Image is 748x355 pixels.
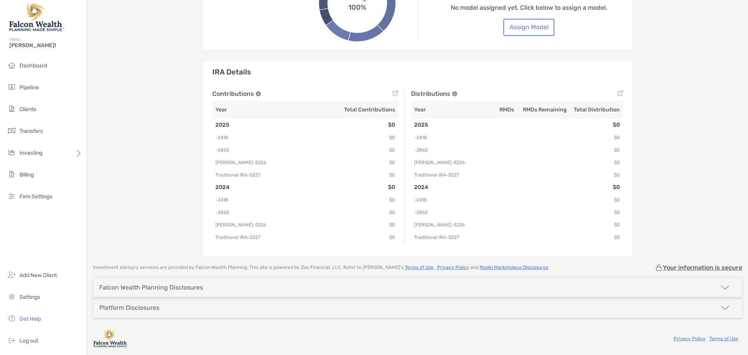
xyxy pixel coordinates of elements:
th: RMDs [464,101,517,119]
td: [PERSON_NAME] - 5226 [212,156,305,169]
span: [PERSON_NAME]! [9,42,82,49]
img: clients icon [7,104,16,113]
th: Total Distribution [570,101,623,119]
img: add_new_client icon [7,270,16,279]
p: No model assigned yet. Click below to assign a model. [451,2,607,12]
td: $0 [305,219,399,231]
img: dashboard icon [7,60,16,70]
img: icon arrow [720,283,730,292]
td: $0 [570,119,623,131]
span: Dashboard [19,62,47,69]
td: $0 [305,144,399,156]
img: Tooltip [617,90,623,96]
img: firm-settings icon [7,191,16,201]
a: Privacy Policy [437,265,469,270]
span: Log out [19,337,38,344]
td: [PERSON_NAME] - 5226 [212,219,305,231]
td: $0 [305,181,399,194]
span: 100% [348,1,366,11]
img: company logo [93,330,128,347]
a: Terms of Use [405,265,434,270]
td: [PERSON_NAME] - 5226 [411,219,464,231]
td: 2024 [411,181,464,194]
img: logout icon [7,336,16,345]
td: $0 [570,219,623,231]
td: - 2862 [411,144,464,156]
td: - 2418 [411,194,464,206]
span: Investing [19,150,42,156]
td: $0 [305,131,399,144]
td: - 2418 [212,131,305,144]
td: - 2862 [411,206,464,219]
span: Get Help [19,316,41,322]
span: Firm Settings [19,193,52,200]
td: - 2418 [212,194,305,206]
td: $0 [570,144,623,156]
p: Your information is secure [663,264,742,271]
img: settings icon [7,292,16,301]
p: Investment advisory services are provided by Falcon Wealth Planning . This site is powered by Zoe... [93,265,549,270]
span: Billing [19,171,34,178]
th: RMDs Remaining [517,101,570,119]
img: Falcon Wealth Planning Logo [9,3,64,31]
span: Settings [19,294,40,300]
td: Traditional IRA - 5227 [411,169,464,181]
td: 2024 [212,181,305,194]
th: Year [411,101,464,119]
span: Pipeline [19,84,39,91]
td: $0 [305,156,399,169]
img: Tooltip [256,91,261,97]
img: icon arrow [720,303,730,313]
td: Traditional IRA - 5227 [411,231,464,244]
span: Transfers [19,128,43,134]
a: Model Marketplace Disclosures [480,265,548,270]
td: 2025 [411,119,464,131]
td: $0 [305,206,399,219]
a: Privacy Policy [674,336,706,341]
td: $0 [570,181,623,194]
img: Tooltip [393,90,398,96]
div: Falcon Wealth Planning Disclosures [99,284,203,291]
button: Assign Model [503,18,554,35]
img: billing icon [7,170,16,179]
h3: IRA Details [212,67,623,77]
td: - 2862 [212,206,305,219]
td: - 2862 [212,144,305,156]
span: Add New Client [19,272,57,279]
td: - 2418 [411,131,464,144]
td: $0 [570,231,623,244]
img: get-help icon [7,314,16,323]
td: $0 [570,206,623,219]
td: [PERSON_NAME] - 5226 [411,156,464,169]
td: 2025 [212,119,305,131]
td: $0 [305,194,399,206]
td: $0 [570,156,623,169]
img: pipeline icon [7,82,16,92]
td: $0 [305,169,399,181]
img: investing icon [7,148,16,157]
td: Traditional IRA - 5227 [212,169,305,181]
th: Year [212,101,305,119]
td: $0 [570,194,623,206]
div: Platform Disclosures [99,304,159,311]
img: transfers icon [7,126,16,135]
th: Total Contributions [305,101,399,119]
div: Contributions [212,89,398,99]
a: Terms of Use [709,336,738,341]
td: Traditional IRA - 5227 [212,231,305,244]
div: Distributions [411,89,623,99]
td: $0 [570,169,623,181]
td: $0 [570,131,623,144]
img: Tooltip [452,91,457,97]
td: $0 [305,119,399,131]
span: Clients [19,106,36,113]
td: $0 [305,231,399,244]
